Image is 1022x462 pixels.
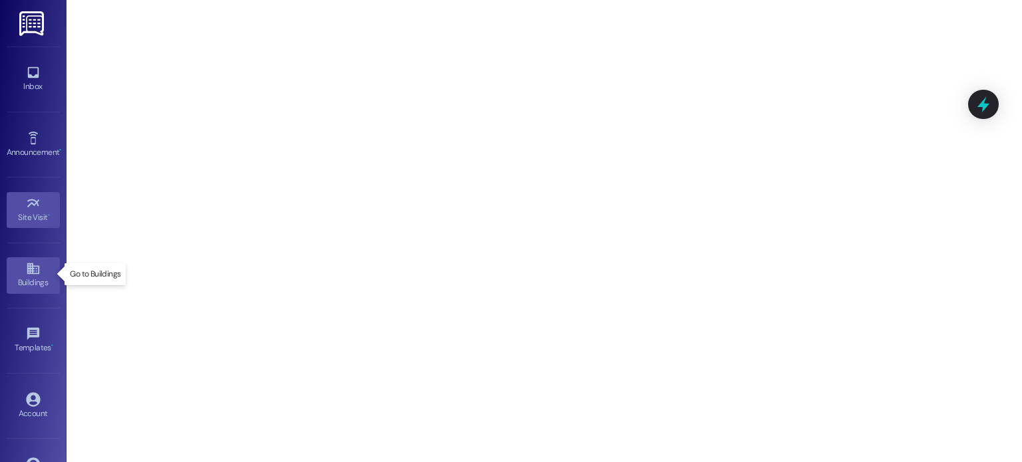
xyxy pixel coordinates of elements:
[59,146,61,155] span: •
[7,388,60,424] a: Account
[70,269,120,280] p: Go to Buildings
[7,192,60,228] a: Site Visit •
[7,322,60,358] a: Templates •
[48,211,50,220] span: •
[19,11,47,36] img: ResiDesk Logo
[51,341,53,350] span: •
[7,257,60,293] a: Buildings
[7,61,60,97] a: Inbox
